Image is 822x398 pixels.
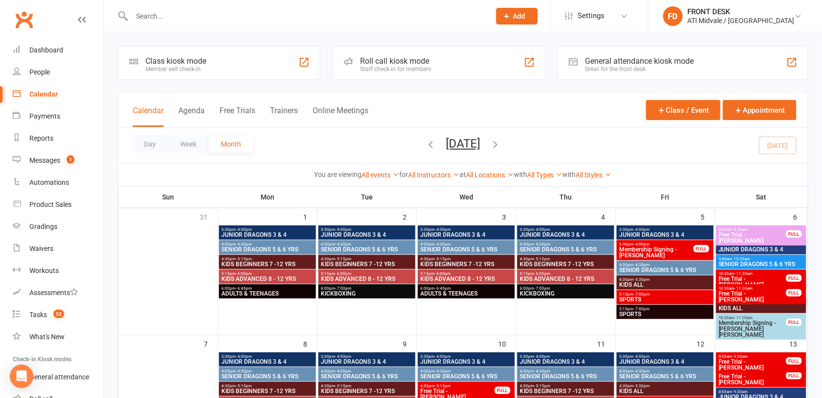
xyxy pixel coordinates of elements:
[633,277,650,282] span: - 5:30pm
[29,90,58,98] div: Calendar
[145,66,206,73] div: Member self check-in
[718,305,804,311] span: KIDS ALL
[718,272,787,276] span: 10:30am
[619,277,712,282] span: 4:30pm
[221,286,314,291] span: 6:00pm
[360,66,431,73] div: Staff check-in for members
[29,134,53,142] div: Reports
[578,5,605,27] span: Settings
[732,227,748,232] span: - 9:30am
[786,319,802,326] div: FULL
[718,247,804,252] span: JUNIOR DRAGONS 3 & 4
[236,354,252,359] span: - 4:00pm
[519,257,612,261] span: 4:30pm
[417,187,516,207] th: Wed
[29,200,72,208] div: Product Sales
[13,304,103,326] a: Tasks 52
[236,227,252,232] span: - 4:00pm
[519,369,612,373] span: 4:00pm
[335,354,351,359] span: - 4:00pm
[221,359,314,365] span: JUNIOR DRAGONS 3 & 4
[718,359,787,371] span: Free Trial - [PERSON_NAME]
[221,232,314,238] span: JUNIOR DRAGONS 3 & 4
[619,292,712,297] span: 5:15pm
[519,359,612,365] span: JUNIOR DRAGONS 3 & 4
[420,232,513,238] span: JUNIOR DRAGONS 3 & 4
[29,267,59,274] div: Workouts
[119,187,218,207] th: Sun
[420,227,513,232] span: 3:30pm
[715,187,808,207] th: Sat
[13,216,103,238] a: Gradings
[723,100,797,120] button: Appointment
[718,227,787,232] span: 8:50am
[420,276,513,282] span: KIDS ADVANCED 8 - 12 YRS
[420,261,513,267] span: KIDS BEGINNERS 7 -12 YRS
[633,354,650,359] span: - 4:00pm
[221,261,314,267] span: KIDS BEGINNERS 7 -12 YRS
[496,8,538,25] button: Add
[320,354,413,359] span: 3:30pm
[519,384,612,388] span: 4:30pm
[335,369,351,373] span: - 4:30pm
[619,384,712,388] span: 4:30pm
[320,227,413,232] span: 3:30pm
[29,289,78,297] div: Assessments
[13,83,103,105] a: Calendar
[303,335,317,351] div: 8
[10,365,33,388] div: Open Intercom Messenger
[29,333,65,341] div: What's New
[718,373,787,385] span: Free Trial - [PERSON_NAME]
[320,261,413,267] span: KIDS BEGINNERS 7 -12 YRS
[585,66,694,73] div: Great for the front desk
[495,387,510,394] div: FULL
[619,388,712,394] span: KIDS ALL
[786,357,802,365] div: FULL
[534,227,550,232] span: - 4:00pm
[408,171,459,179] a: All Instructors
[619,311,712,317] span: SPORTS
[718,261,804,267] span: SENIOR DRAGONS 5 & 6 YRS
[221,291,314,297] span: ADULTS & TEENAGES
[519,286,612,291] span: 6:00pm
[29,156,60,164] div: Messages
[633,227,650,232] span: - 4:00pm
[403,335,416,351] div: 9
[619,227,712,232] span: 3:30pm
[619,373,712,379] span: SENIOR DRAGONS 5 & 6 YRS
[633,307,650,311] span: - 7:00pm
[534,354,550,359] span: - 4:00pm
[29,223,57,230] div: Gradings
[585,56,694,66] div: General attendance kiosk mode
[221,276,314,282] span: KIDS ADVANCED 8 - 12 YRS
[534,384,550,388] span: - 5:15pm
[13,39,103,61] a: Dashboard
[335,227,351,232] span: - 4:00pm
[362,171,399,179] a: All events
[519,276,612,282] span: KIDS ADVANCED 8 - 12 YRS
[602,208,615,224] div: 4
[735,272,753,276] span: - 11:20am
[133,106,164,127] button: Calendar
[701,208,715,224] div: 5
[527,171,563,179] a: All Types
[204,335,218,351] div: 7
[236,257,252,261] span: - 5:15pm
[718,291,787,302] span: Free Trial - [PERSON_NAME]
[236,384,252,388] span: - 5:15pm
[466,171,514,179] a: All Locations
[519,388,612,394] span: KIDS BEGINNERS 7 -12 YRS
[420,272,513,276] span: 5:15pm
[619,247,694,258] span: Membership Signing - [PERSON_NAME]
[221,242,314,247] span: 4:00pm
[320,291,413,297] span: KICKBOXING
[221,247,314,252] span: SENIOR DRAGONS 5 & 6 YRS
[619,242,694,247] span: 3:30pm
[29,311,47,319] div: Tasks
[145,56,206,66] div: Class kiosk mode
[320,247,413,252] span: SENIOR DRAGONS 5 & 6 YRS
[53,310,64,318] span: 52
[420,242,513,247] span: 4:00pm
[519,373,612,379] span: SENIOR DRAGONS 5 & 6 YRS
[718,320,787,338] span: Membership Signing - [PERSON_NAME] [PERSON_NAME]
